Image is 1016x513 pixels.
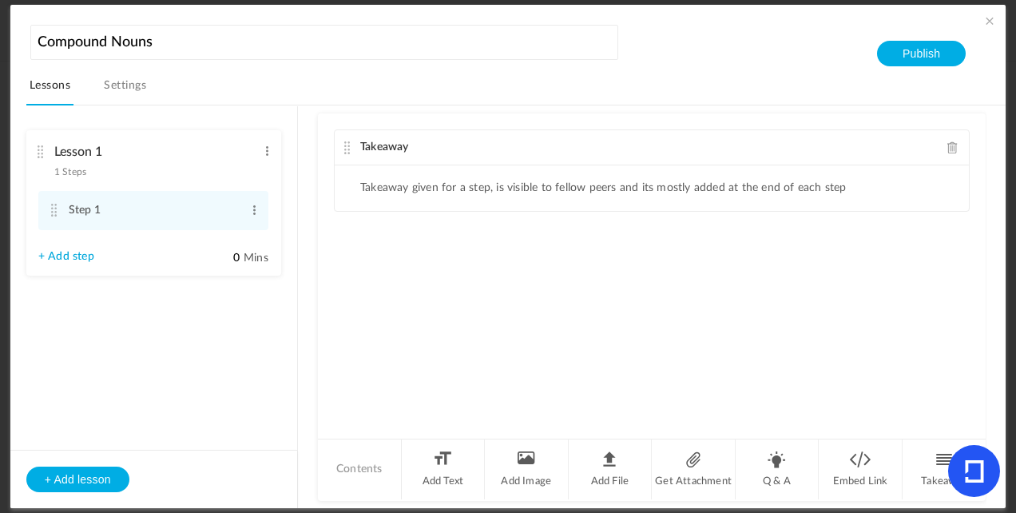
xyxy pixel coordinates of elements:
[402,439,486,499] li: Add Text
[360,141,409,153] span: Takeaway
[360,181,847,195] li: Takeaway given for a step, is visible to fellow peers and its mostly added at the end of each step
[877,41,966,66] button: Publish
[101,75,149,105] a: Settings
[26,75,73,105] a: Lessons
[200,251,240,266] input: Mins
[26,467,129,492] button: + Add lesson
[903,439,986,499] li: Takeaway
[38,250,94,264] a: + Add step
[569,439,653,499] li: Add File
[736,439,820,499] li: Q & A
[819,439,903,499] li: Embed Link
[244,253,268,264] span: Mins
[318,439,402,499] li: Contents
[485,439,569,499] li: Add Image
[54,167,86,177] span: 1 Steps
[652,439,736,499] li: Get Attachment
